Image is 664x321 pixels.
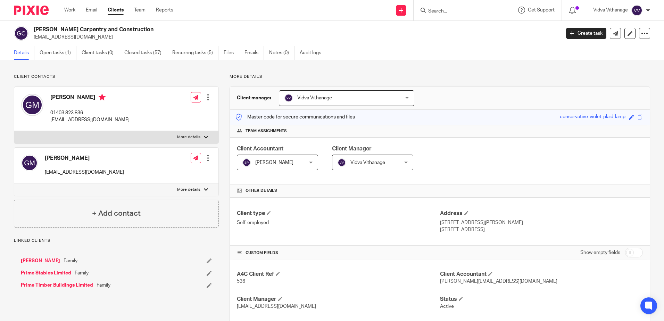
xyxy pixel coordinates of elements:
[237,250,440,256] h4: CUSTOM FIELDS
[440,210,643,217] h4: Address
[21,155,38,171] img: svg%3E
[21,94,43,116] img: svg%3E
[269,46,294,60] a: Notes (0)
[14,26,28,41] img: svg%3E
[244,46,264,60] a: Emails
[242,158,251,167] img: svg%3E
[97,282,110,289] span: Family
[134,7,146,14] a: Team
[440,296,643,303] h4: Status
[246,128,287,134] span: Team assignments
[177,134,200,140] p: More details
[21,257,60,264] a: [PERSON_NAME]
[528,8,555,13] span: Get Support
[440,226,643,233] p: [STREET_ADDRESS]
[21,282,93,289] a: Prime Timber Buildings Limited
[172,46,218,60] a: Recurring tasks (5)
[297,96,332,100] span: Vidva Vithanage
[237,94,272,101] h3: Client manager
[64,7,75,14] a: Work
[237,210,440,217] h4: Client type
[440,219,643,226] p: [STREET_ADDRESS][PERSON_NAME]
[246,188,277,194] span: Other details
[237,271,440,278] h4: A4C Client Ref
[45,169,124,176] p: [EMAIL_ADDRESS][DOMAIN_NAME]
[235,114,355,121] p: Master code for secure communications and files
[86,7,97,14] a: Email
[338,158,346,167] img: svg%3E
[40,46,76,60] a: Open tasks (1)
[350,160,385,165] span: Vidva Vithanage
[237,146,283,151] span: Client Accountant
[34,26,451,33] h2: [PERSON_NAME] Carpentry and Construction
[631,5,642,16] img: svg%3E
[21,270,71,277] a: Prime Stables Limited
[108,7,124,14] a: Clients
[237,219,440,226] p: Self-employed
[440,271,643,278] h4: Client Accountant
[560,113,625,121] div: conservative-violet-plaid-lamp
[45,155,124,162] h4: [PERSON_NAME]
[284,94,293,102] img: svg%3E
[156,7,173,14] a: Reports
[50,109,130,116] p: 01403 823 836
[332,146,372,151] span: Client Manager
[237,304,316,309] span: [EMAIL_ADDRESS][DOMAIN_NAME]
[224,46,239,60] a: Files
[566,28,606,39] a: Create task
[34,34,556,41] p: [EMAIL_ADDRESS][DOMAIN_NAME]
[50,116,130,123] p: [EMAIL_ADDRESS][DOMAIN_NAME]
[64,257,77,264] span: Family
[255,160,293,165] span: [PERSON_NAME]
[593,7,628,14] p: Vidva Vithanage
[92,208,141,219] h4: + Add contact
[580,249,620,256] label: Show empty fields
[99,94,106,101] i: Primary
[177,187,200,192] p: More details
[440,279,557,284] span: [PERSON_NAME][EMAIL_ADDRESS][DOMAIN_NAME]
[230,74,650,80] p: More details
[124,46,167,60] a: Closed tasks (57)
[300,46,326,60] a: Audit logs
[50,94,130,102] h4: [PERSON_NAME]
[14,238,219,244] p: Linked clients
[14,46,34,60] a: Details
[82,46,119,60] a: Client tasks (0)
[440,304,454,309] span: Active
[75,270,89,277] span: Family
[237,296,440,303] h4: Client Manager
[237,279,245,284] span: 536
[14,74,219,80] p: Client contacts
[14,6,49,15] img: Pixie
[428,8,490,15] input: Search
